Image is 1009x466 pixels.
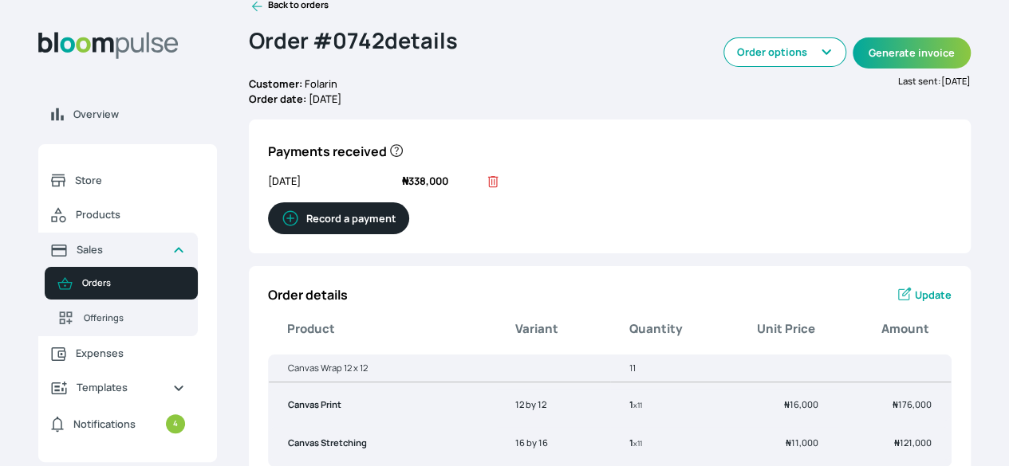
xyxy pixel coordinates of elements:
td: 16 by 16 [496,427,610,460]
a: Store [38,163,198,198]
span: 16,000 [784,398,818,410]
p: Order details [268,285,348,304]
button: Record a payment [268,202,409,234]
small: x 11 [633,438,642,448]
a: Sales [38,233,198,267]
a: Orders [45,267,198,300]
small: 4 [166,414,185,433]
td: 12 by 12 [496,389,610,421]
a: Notifications4 [38,405,198,443]
p: [DATE] [249,92,610,107]
td: Canvas Stretching [269,427,496,460]
b: Product [287,320,335,339]
span: 338,000 [402,174,448,188]
span: 176,000 [893,398,932,410]
img: Bloom Logo [38,32,179,59]
span: Products [76,207,185,222]
span: Store [75,173,185,188]
a: Expenses [38,336,198,370]
span: Expenses [76,346,185,361]
p: Last sent: [DATE] [610,75,972,88]
td: Canvas Print [269,389,496,421]
span: Offerings [84,311,185,325]
b: Customer: [249,76,302,91]
td: 1 [610,427,724,460]
span: ₦ [894,437,900,448]
span: Notifications [73,417,136,432]
a: Update [896,285,952,304]
a: Overview [38,97,217,131]
span: Templates [77,380,160,395]
p: Folarin [249,76,610,92]
a: Templates [38,370,198,405]
small: x 11 [633,400,642,410]
b: Order date: [249,92,306,106]
button: Order options [723,37,846,67]
span: Update [915,288,952,303]
b: Unit Price [757,320,815,339]
span: Orders [82,276,185,290]
b: Variant [515,320,558,339]
td: 1 [610,389,724,421]
th: Canvas Wrap 12 x 12 [269,362,610,382]
span: Overview [73,107,204,122]
th: 11 [610,362,952,382]
b: Quantity [629,320,682,339]
span: ₦ [786,437,791,448]
span: ₦ [784,398,790,410]
span: Sales [77,242,160,257]
h2: Order # 0742 details [249,18,610,76]
p: Payments received [268,139,952,161]
span: ₦ [402,174,408,188]
a: Offerings [45,300,198,336]
span: 11,000 [786,437,818,448]
button: Generate invoice [853,37,971,69]
span: 121,000 [894,437,932,448]
a: Products [38,198,198,233]
span: [DATE] [268,174,396,190]
span: ₦ [893,398,898,410]
b: Amount [881,320,929,339]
